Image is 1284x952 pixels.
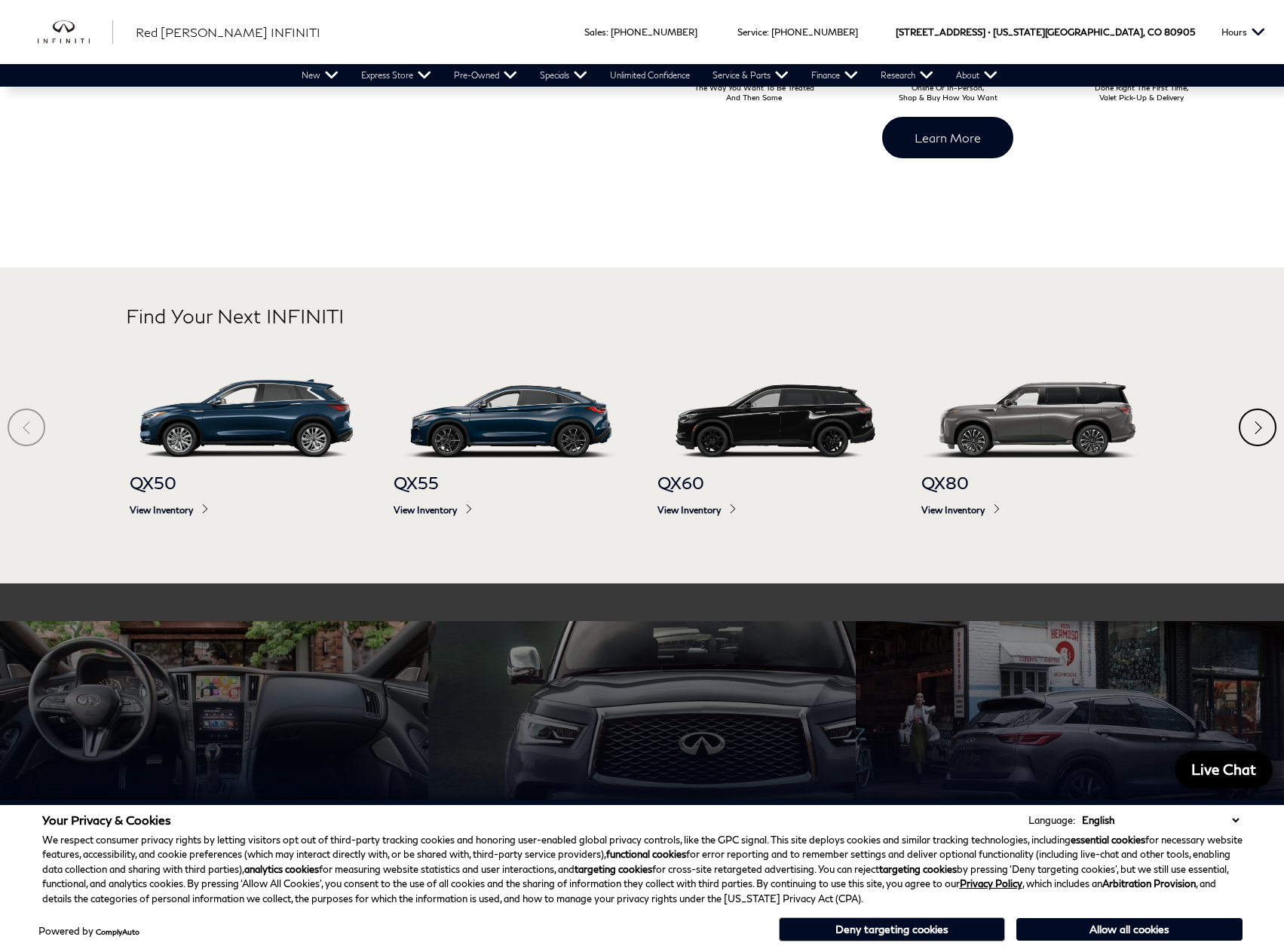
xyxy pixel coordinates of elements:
a: Service & Parts [701,64,800,87]
img: QX50 [130,379,363,457]
img: QX80 [921,379,1155,457]
span: View Inventory [394,504,627,516]
span: View Inventory [130,504,363,516]
div: Next [1239,409,1276,446]
a: Express Store [350,64,443,87]
a: Live Chat [1175,751,1273,788]
a: Apply For Financing Apply Now [428,621,857,885]
span: Service [737,26,767,38]
strong: analytics cookies [244,863,319,875]
div: Powered by [38,926,139,936]
p: We respect consumer privacy rights by letting visitors opt out of third-party tracking cookies an... [42,833,1243,907]
span: : [767,26,769,38]
a: New [290,64,350,87]
strong: targeting cookies [575,863,652,875]
a: Finance [800,64,869,87]
strong: essential cookies [1071,834,1145,846]
a: Research [869,64,945,87]
a: QX60 QX60 View Inventory [657,410,891,530]
button: Allow all cookies [1016,918,1243,941]
span: Online Or In-Person, Shop & Buy How You Want [899,83,997,102]
a: [PHONE_NUMBER] [771,26,858,38]
a: ComplyAuto [96,927,139,936]
a: Pre-Owned [443,64,529,87]
a: [PHONE_NUMBER] [611,26,697,38]
img: INFINITI [38,20,113,44]
a: QX50 QX50 View Inventory [130,410,363,530]
span: View Inventory [921,504,1155,516]
a: Unlimited Confidence [599,64,701,87]
strong: functional cookies [606,848,686,860]
a: Privacy Policy [960,877,1022,889]
strong: Arbitration Provision [1102,877,1196,889]
select: Language Select [1078,813,1243,828]
a: About [945,64,1009,87]
a: Schedule Service Schedule Now [856,621,1284,885]
button: Deny targeting cookies [779,917,1005,941]
a: Specials [529,64,599,87]
h2: Find Your Next INFINITI [126,305,1159,365]
span: Your Privacy & Cookies [42,813,171,827]
span: Red [PERSON_NAME] INFINITI [136,25,320,39]
a: infiniti [38,20,113,44]
a: [STREET_ADDRESS] • [US_STATE][GEOGRAPHIC_DATA], CO 80905 [896,26,1195,38]
a: QX80 QX80 View Inventory [921,410,1155,530]
nav: Main Navigation [290,64,1009,87]
img: QX55 [394,379,627,457]
span: Live Chat [1184,760,1264,779]
span: QX55 [394,473,627,493]
span: QX60 [657,473,891,493]
span: View Inventory [657,504,891,516]
strong: targeting cookies [879,863,957,875]
span: QX80 [921,473,1155,493]
span: QX50 [130,473,363,493]
span: Sales [584,26,606,38]
a: QX55 QX55 View Inventory [394,410,627,530]
span: Done Right The First Time, Valet Pick-Up & Delivery [1095,83,1189,102]
div: Language: [1028,816,1075,825]
img: QX60 [657,379,891,457]
a: Red [PERSON_NAME] INFINITI [136,23,320,41]
span: The Way You Want To Be Treated And Then Some [694,83,814,102]
a: Learn More [882,117,1013,158]
span: : [606,26,608,38]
